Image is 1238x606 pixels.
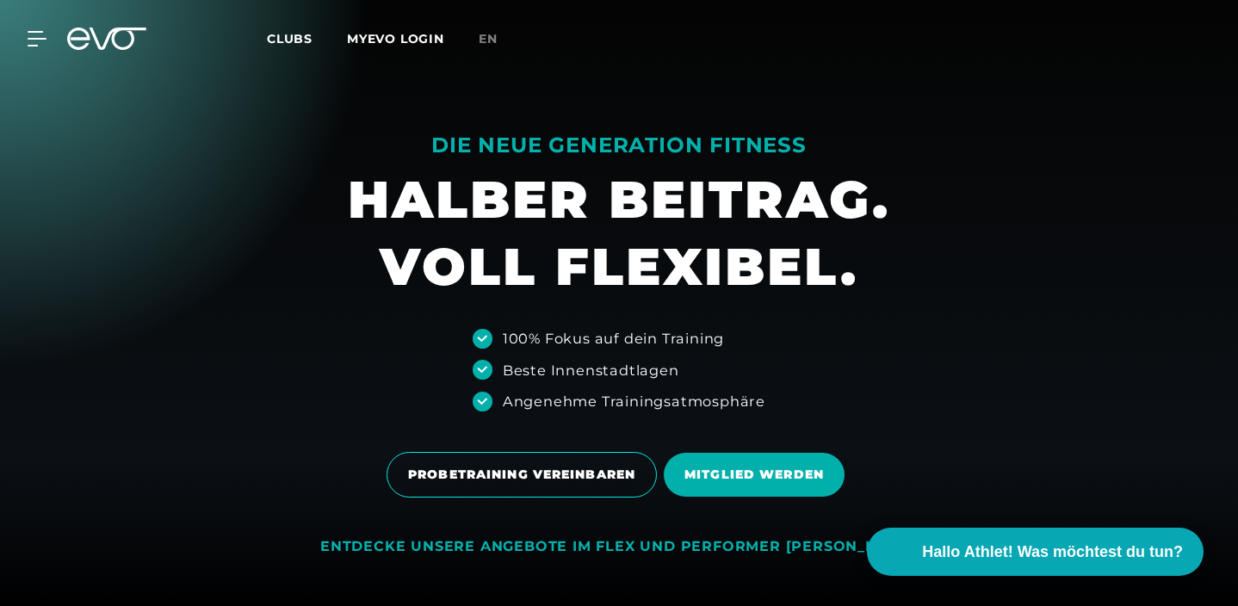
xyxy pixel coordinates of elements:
span: MITGLIED WERDEN [684,466,824,484]
div: ENTDECKE UNSERE ANGEBOTE IM FLEX UND PERFORMER [PERSON_NAME] [320,538,918,556]
div: Beste Innenstadtlagen [503,360,679,380]
a: MITGLIED WERDEN [664,440,851,510]
span: PROBETRAINING VEREINBAREN [408,466,635,484]
div: Angenehme Trainingsatmosphäre [503,391,765,411]
a: en [479,29,518,49]
a: MYEVO LOGIN [347,31,444,46]
a: PROBETRAINING VEREINBAREN [387,439,664,510]
button: Hallo Athlet! Was möchtest du tun? [867,528,1204,576]
span: Clubs [267,31,313,46]
h1: HALBER BEITRAG. VOLL FLEXIBEL. [348,166,890,300]
span: Hallo Athlet! Was möchtest du tun? [922,541,1183,564]
a: Clubs [267,30,347,46]
span: en [479,31,498,46]
div: DIE NEUE GENERATION FITNESS [348,132,890,159]
div: 100% Fokus auf dein Training [503,328,724,349]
